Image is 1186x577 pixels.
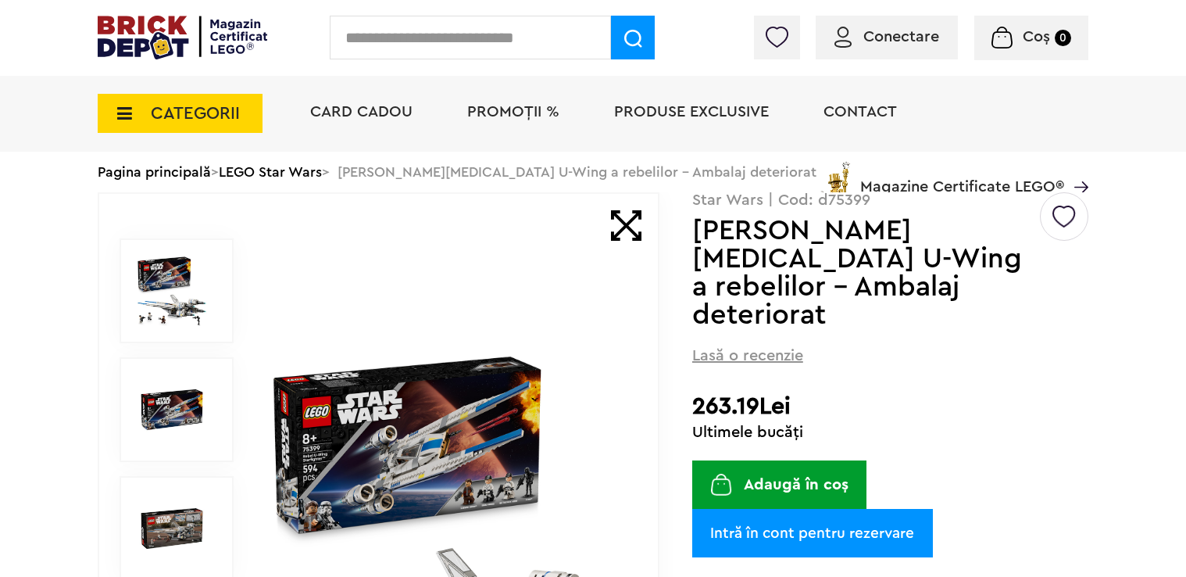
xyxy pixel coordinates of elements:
a: Magazine Certificate LEGO® [1064,159,1088,174]
h1: [PERSON_NAME][MEDICAL_DATA] U-Wing a rebelilor - Ambalaj deteriorat [692,217,1038,329]
img: Nava stelara U-Wing a rebelilor - Ambalaj deteriorat [137,256,207,326]
a: Produse exclusive [614,104,769,120]
img: Nava stelara U-Wing a rebelilor - Ambalaj deteriorat LEGO d75399 [137,493,207,564]
small: 0 [1055,30,1071,46]
img: Nava stelara U-Wing a rebelilor - Ambalaj deteriorat [137,375,207,445]
a: Card Cadou [310,104,413,120]
a: Contact [823,104,897,120]
div: Ultimele bucăți [692,425,1088,440]
span: Lasă o recenzie [692,345,803,367]
a: Conectare [834,29,939,45]
span: CATEGORII [151,105,240,122]
button: Adaugă în coș [692,461,867,509]
h2: 263.19Lei [692,392,1088,421]
a: Intră în cont pentru rezervare [692,509,933,557]
a: PROMOȚII % [467,104,559,120]
span: Coș [1023,29,1050,45]
p: Star Wars | Cod: d75399 [692,192,1088,208]
span: Conectare [863,29,939,45]
span: Magazine Certificate LEGO® [860,159,1064,195]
